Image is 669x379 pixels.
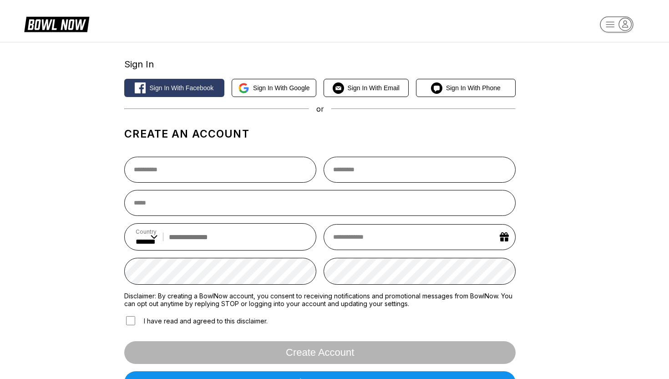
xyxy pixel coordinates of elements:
[253,84,310,92] span: Sign in with Google
[124,292,516,307] label: Disclaimer: By creating a BowlNow account, you consent to receiving notifications and promotional...
[136,228,157,235] label: Country
[232,79,316,97] button: Sign in with Google
[124,315,268,327] label: I have read and agreed to this disclaimer.
[124,104,516,113] div: or
[348,84,400,92] span: Sign in with Email
[124,128,516,140] h1: Create an account
[324,79,408,97] button: Sign in with Email
[446,84,501,92] span: Sign in with Phone
[416,79,516,97] button: Sign in with Phone
[149,84,213,92] span: Sign in with Facebook
[124,79,224,97] button: Sign in with Facebook
[126,316,135,325] input: I have read and agreed to this disclaimer.
[124,59,516,70] div: Sign In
